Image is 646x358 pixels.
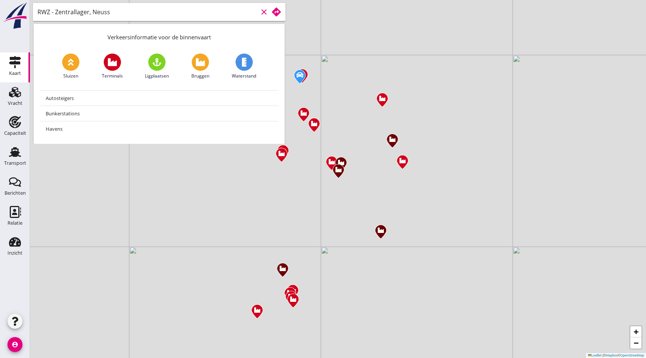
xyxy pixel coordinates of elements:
a: OpenStreetMap [620,354,644,357]
i: account_circle [7,337,22,352]
img: Marker [286,293,300,309]
img: Marker [283,286,297,302]
div: Inzicht [7,251,22,255]
a: Ligplaatsen [145,54,169,79]
span: Sluizen [63,73,78,79]
img: Marker [325,155,338,171]
a: Leaflet [588,354,601,357]
input: Zoek faciliteit [37,6,258,18]
div: Havens [46,124,273,133]
div: Relatie [7,221,22,225]
a: Terminals [102,54,123,79]
img: Marker [332,163,345,179]
div: Verkeersinformatie voor de binnenvaart [34,24,285,48]
div: Capaciteit [4,131,26,136]
a: Bruggen [191,54,209,79]
img: Marker [295,68,309,84]
div: Kaart [9,71,21,76]
img: Marker [334,156,348,172]
a: Zoom in [630,326,642,337]
a: Zoom out [630,337,642,349]
span: Bruggen [191,73,209,79]
div: © © [586,353,646,358]
span: Terminals [102,73,123,79]
img: Marker [276,144,289,160]
img: Marker [285,290,298,306]
div: Bunkerstations [46,109,273,118]
div: Autosteigers [46,94,273,103]
div: Vracht [8,101,22,106]
img: Marker [276,262,289,278]
img: Marker [251,304,264,319]
img: Marker [307,117,321,133]
img: logo-small.a267ee39.svg [1,2,28,30]
img: Marker [386,133,399,149]
img: Marker [376,92,389,108]
img: Marker [275,147,288,163]
img: Marker [286,284,299,300]
img: Marker [293,69,306,85]
a: Waterstand [232,54,256,79]
span: Waterstand [232,73,256,79]
img: Marker [396,154,409,170]
img: Marker [297,107,310,122]
span: + [634,327,639,336]
img: Marker [374,224,387,240]
a: Sluizen [62,54,79,79]
div: Transport [4,161,26,166]
a: Mapbox [606,354,618,357]
i: clear [260,7,269,16]
span: − [634,338,639,348]
span: Ligplaatsen [145,73,169,79]
div: Berichten [4,191,26,195]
